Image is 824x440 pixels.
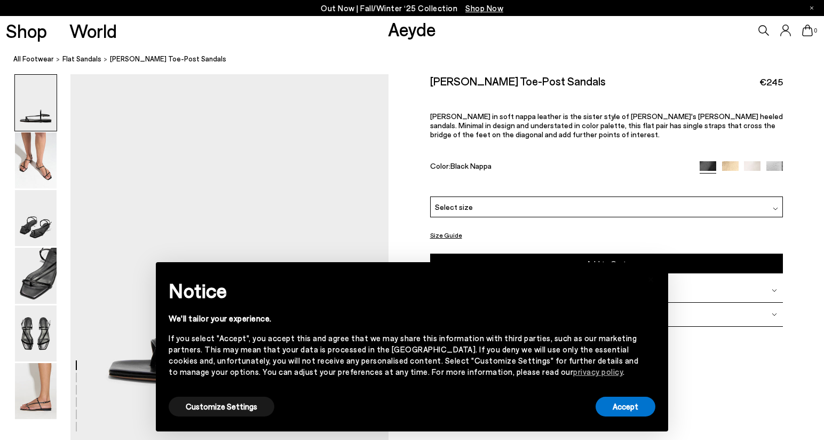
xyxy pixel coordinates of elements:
button: Accept [596,397,655,417]
button: Close this notice [638,265,664,291]
h2: Notice [169,277,638,304]
div: If you select "Accept", you accept this and agree that we may share this information with third p... [169,333,638,378]
button: Customize Settings [169,397,274,417]
a: privacy policy [573,367,623,376]
div: We'll tailor your experience. [169,313,638,324]
span: × [647,270,655,286]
